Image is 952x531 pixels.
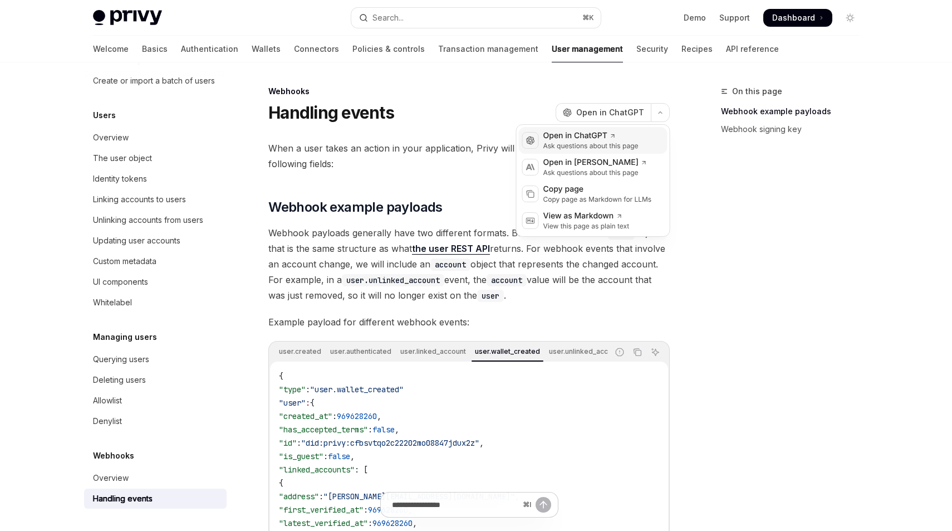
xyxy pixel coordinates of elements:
[350,451,355,461] span: ,
[543,211,630,222] div: View as Markdown
[93,296,132,309] div: Whitelabel
[93,213,203,227] div: Unlinking accounts from users
[93,492,153,505] div: Handling events
[93,373,146,387] div: Deleting users
[301,438,479,448] span: "did:privy:cfbsvtqo2c22202mo08847jdux2z"
[327,345,395,358] div: user.authenticated
[93,36,129,62] a: Welcome
[84,128,227,148] a: Overview
[279,425,368,435] span: "has_accepted_terms"
[681,36,713,62] a: Recipes
[355,465,368,475] span: : [
[543,184,652,195] div: Copy page
[582,13,594,22] span: ⌘ K
[477,290,504,302] code: user
[268,198,443,216] span: Webhook example payloads
[719,12,750,23] a: Support
[93,131,129,144] div: Overview
[84,231,227,251] a: Updating user accounts
[84,349,227,369] a: Querying users
[576,107,644,118] span: Open in ChatGPT
[297,438,301,448] span: :
[93,152,152,165] div: The user object
[93,255,156,268] div: Custom metadata
[93,193,186,206] div: Linking accounts to users
[181,36,238,62] a: Authentication
[84,370,227,390] a: Deleting users
[294,36,339,62] a: Connectors
[93,172,147,186] div: Identity tokens
[93,471,129,485] div: Overview
[328,451,350,461] span: false
[84,210,227,230] a: Unlinking accounts from users
[630,345,645,359] button: Copy the contents from the code block
[392,493,518,517] input: Ask a question...
[841,9,859,27] button: Toggle dark mode
[323,451,328,461] span: :
[279,371,283,381] span: {
[306,384,310,394] span: :
[279,465,355,475] span: "linked_accounts"
[726,36,779,62] a: API reference
[763,9,832,27] a: Dashboard
[552,36,623,62] a: User management
[543,195,652,204] div: Copy page as Markdown for LLMs
[93,353,149,366] div: Querying users
[84,391,227,411] a: Allowlist
[543,142,639,150] div: Ask questions about this page
[268,140,670,172] span: When a user takes an action in your application, Privy will emit a webhooks payload with the foll...
[342,274,444,286] code: user.unlinked_account
[543,168,647,177] div: Ask questions about this page
[279,478,283,488] span: {
[397,345,469,358] div: user.linked_account
[279,451,323,461] span: "is_guest"
[684,12,706,23] a: Demo
[430,259,470,271] code: account
[543,222,630,231] div: View this page as plain text
[84,148,227,168] a: The user object
[93,330,157,344] h5: Managing users
[543,130,639,142] div: Open in ChatGPT
[268,314,670,330] span: Example payload for different webhook events:
[772,12,815,23] span: Dashboard
[279,411,332,421] span: "created_at"
[487,274,527,286] code: account
[93,415,122,428] div: Denylist
[84,71,227,91] a: Create or import a batch of users
[556,103,651,122] button: Open in ChatGPT
[648,345,663,359] button: Ask AI
[310,384,404,394] span: "user.wallet_created"
[84,251,227,271] a: Custom metadata
[332,411,337,421] span: :
[84,489,227,509] a: Handling events
[93,109,116,122] h5: Users
[377,411,381,421] span: ,
[93,394,122,407] div: Allowlist
[84,468,227,488] a: Overview
[279,438,297,448] span: "id"
[142,36,168,62] a: Basics
[546,345,626,358] div: user.unlinked_account
[612,345,627,359] button: Report incorrect code
[412,243,490,255] a: the user REST API
[395,425,399,435] span: ,
[93,234,180,247] div: Updating user accounts
[268,225,670,303] span: Webhook payloads generally have two different formats. Both formats include a object that is the ...
[268,103,394,123] h1: Handling events
[310,398,315,408] span: {
[543,157,647,168] div: Open in [PERSON_NAME]
[536,497,551,513] button: Send message
[279,398,306,408] span: "user"
[368,425,372,435] span: :
[636,36,668,62] a: Security
[352,36,425,62] a: Policies & controls
[721,120,868,138] a: Webhook signing key
[372,425,395,435] span: false
[84,169,227,189] a: Identity tokens
[351,8,601,28] button: Open search
[732,85,782,98] span: On this page
[472,345,543,358] div: user.wallet_created
[252,36,281,62] a: Wallets
[84,293,227,313] a: Whitelabel
[279,384,306,394] span: "type"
